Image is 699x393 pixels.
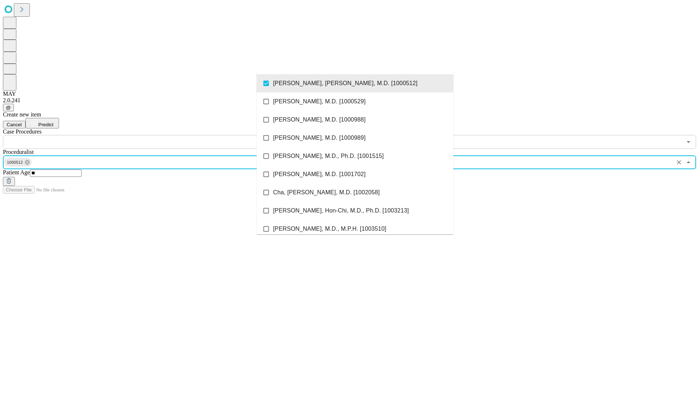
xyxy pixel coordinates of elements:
[273,170,366,179] span: [PERSON_NAME], M.D. [1001702]
[683,157,694,167] button: Close
[3,91,696,97] div: MAY
[3,149,33,155] span: Proceduralist
[273,115,366,124] span: [PERSON_NAME], M.D. [1000988]
[3,104,14,111] button: @
[674,157,684,167] button: Clear
[3,97,696,104] div: 2.0.241
[3,169,30,175] span: Patient Age
[273,206,409,215] span: [PERSON_NAME], Hon-Chi, M.D., Ph.D. [1003213]
[3,121,25,128] button: Cancel
[273,152,384,160] span: [PERSON_NAME], M.D., Ph.D. [1001515]
[273,134,366,142] span: [PERSON_NAME], M.D. [1000989]
[4,158,26,167] span: 1000512
[6,105,11,110] span: @
[3,111,41,118] span: Create new item
[273,188,380,197] span: Cha, [PERSON_NAME], M.D. [1002058]
[25,118,59,128] button: Predict
[3,128,42,135] span: Scheduled Procedure
[7,122,22,127] span: Cancel
[273,97,366,106] span: [PERSON_NAME], M.D. [1000529]
[38,122,53,127] span: Predict
[4,158,32,167] div: 1000512
[273,225,386,233] span: [PERSON_NAME], M.D., M.P.H. [1003510]
[273,79,418,88] span: [PERSON_NAME], [PERSON_NAME], M.D. [1000512]
[683,137,694,147] button: Open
